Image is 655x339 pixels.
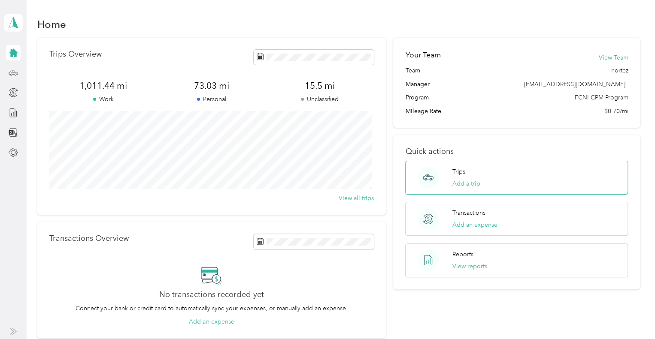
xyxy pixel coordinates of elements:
[452,179,480,188] button: Add a trip
[574,93,628,102] span: FCNI CPM Program
[37,20,66,29] h1: Home
[339,194,374,203] button: View all trips
[189,317,234,326] button: Add an expense
[76,304,348,313] p: Connect your bank or credit card to automatically sync your expenses, or manually add an expense.
[49,50,102,59] p: Trips Overview
[159,290,264,299] h2: No transactions recorded yet
[452,208,485,217] p: Transactions
[49,80,158,92] span: 1,011.44 mi
[452,167,465,176] p: Trips
[405,147,628,156] p: Quick actions
[598,53,628,62] button: View Team
[405,80,429,89] span: Manager
[158,95,266,104] p: Personal
[266,95,374,104] p: Unclassified
[604,107,628,116] span: $0.70/mi
[49,95,158,104] p: Work
[524,81,625,88] span: [EMAIL_ADDRESS][DOMAIN_NAME]
[607,291,655,339] iframe: Everlance-gr Chat Button Frame
[452,262,487,271] button: View reports
[158,80,266,92] span: 73.03 mi
[405,107,441,116] span: Mileage Rate
[452,220,497,229] button: Add an expense
[611,66,628,75] span: hortez
[452,250,473,259] p: Reports
[405,93,428,102] span: Program
[405,50,440,60] h2: Your Team
[405,66,420,75] span: Team
[266,80,374,92] span: 15.5 mi
[49,234,129,243] p: Transactions Overview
